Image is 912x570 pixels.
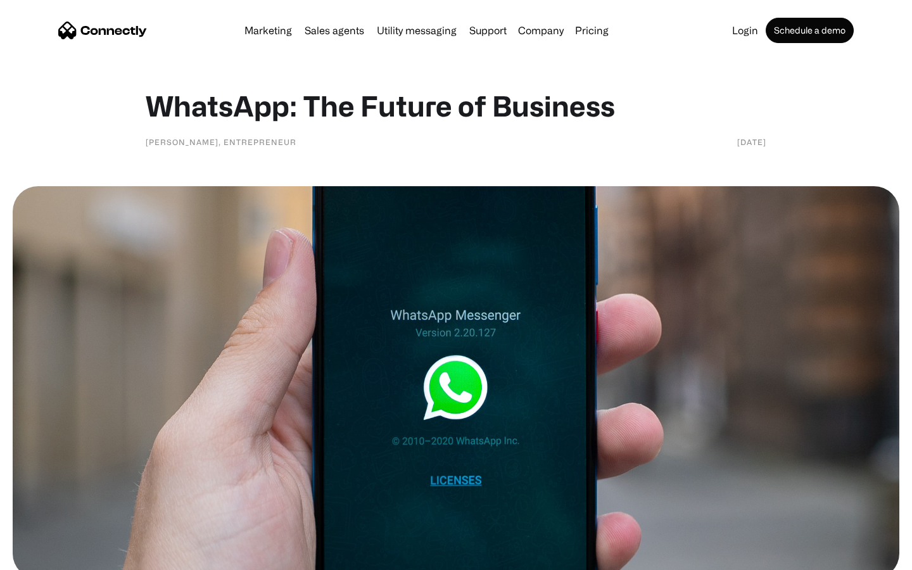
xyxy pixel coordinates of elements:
a: Marketing [239,25,297,35]
a: Sales agents [300,25,369,35]
aside: Language selected: English [13,548,76,566]
a: Login [727,25,763,35]
a: Utility messaging [372,25,462,35]
div: [PERSON_NAME], Entrepreneur [146,136,296,148]
ul: Language list [25,548,76,566]
div: Company [518,22,564,39]
a: Support [464,25,512,35]
h1: WhatsApp: The Future of Business [146,89,766,123]
div: [DATE] [737,136,766,148]
a: Schedule a demo [766,18,854,43]
a: Pricing [570,25,614,35]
